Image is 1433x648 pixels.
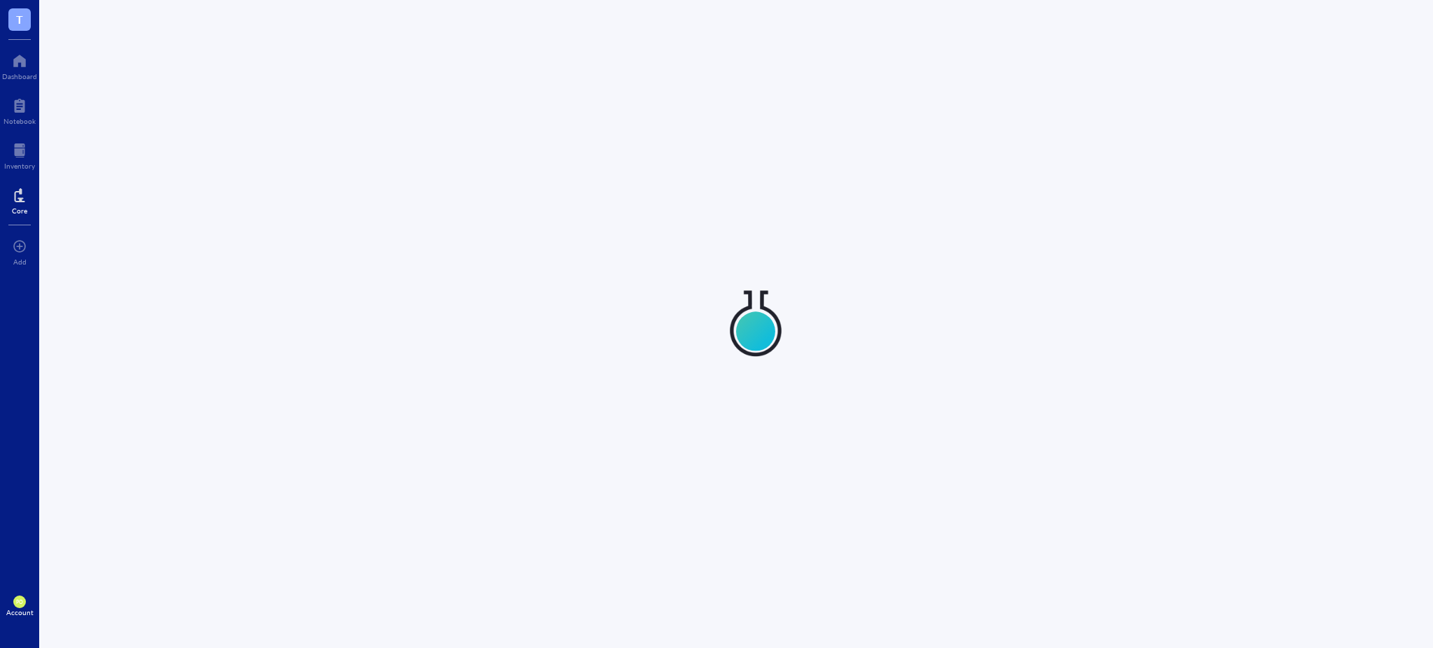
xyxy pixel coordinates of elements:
a: Core [12,184,27,215]
div: Account [6,608,34,617]
div: Inventory [4,162,35,170]
span: T [16,10,23,28]
a: Inventory [4,139,35,170]
div: Core [12,206,27,215]
a: Dashboard [2,50,37,80]
span: PO [16,599,23,605]
div: Dashboard [2,72,37,80]
div: Notebook [3,117,36,125]
div: Add [13,258,27,266]
a: Notebook [3,94,36,125]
